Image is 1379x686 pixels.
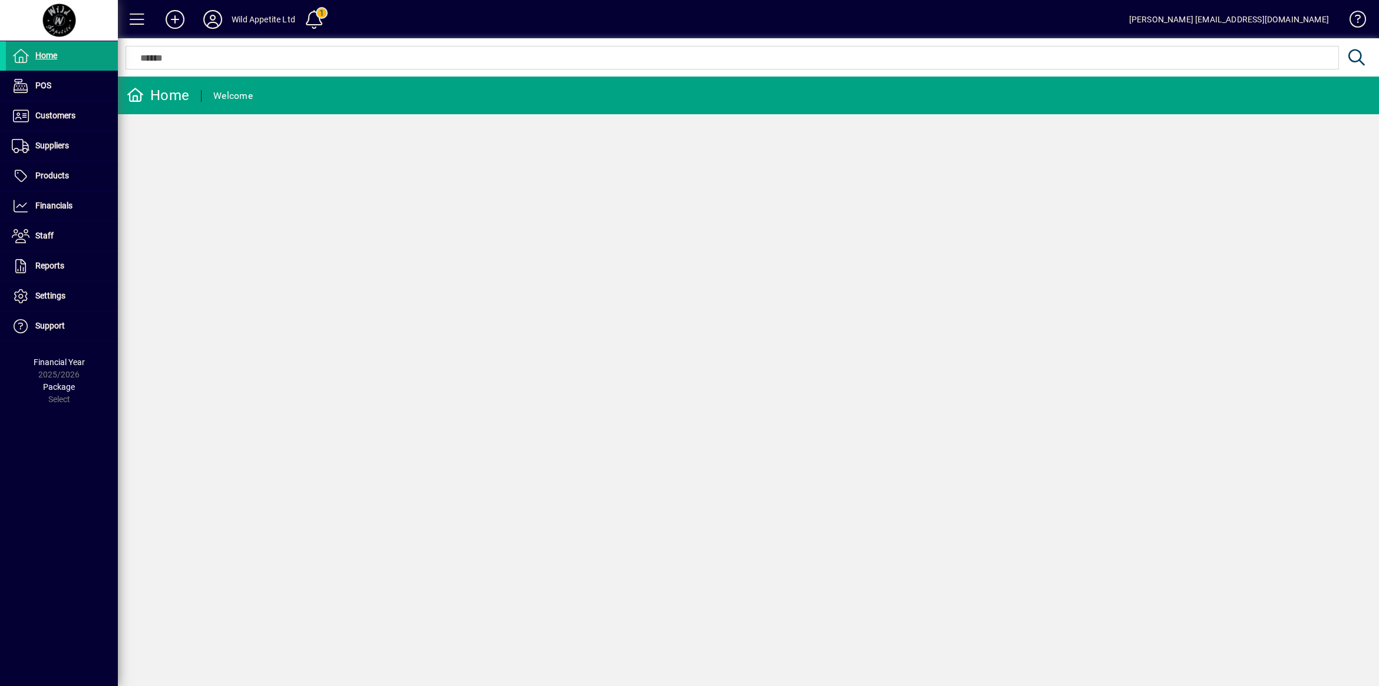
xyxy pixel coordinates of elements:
[6,101,118,131] a: Customers
[1129,10,1329,29] div: [PERSON_NAME] [EMAIL_ADDRESS][DOMAIN_NAME]
[232,10,295,29] div: Wild Appetite Ltd
[6,161,118,191] a: Products
[35,291,65,300] span: Settings
[35,81,51,90] span: POS
[34,357,85,367] span: Financial Year
[35,231,54,240] span: Staff
[35,51,57,60] span: Home
[6,71,118,101] a: POS
[6,311,118,341] a: Support
[35,321,65,330] span: Support
[43,382,75,392] span: Package
[6,131,118,161] a: Suppliers
[156,9,194,30] button: Add
[194,9,232,30] button: Profile
[6,221,118,251] a: Staff
[127,86,189,105] div: Home
[6,191,118,221] a: Financials
[1341,2,1364,41] a: Knowledge Base
[6,281,118,311] a: Settings
[35,201,72,210] span: Financials
[213,87,253,105] div: Welcome
[6,251,118,281] a: Reports
[35,111,75,120] span: Customers
[35,171,69,180] span: Products
[35,261,64,270] span: Reports
[35,141,69,150] span: Suppliers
